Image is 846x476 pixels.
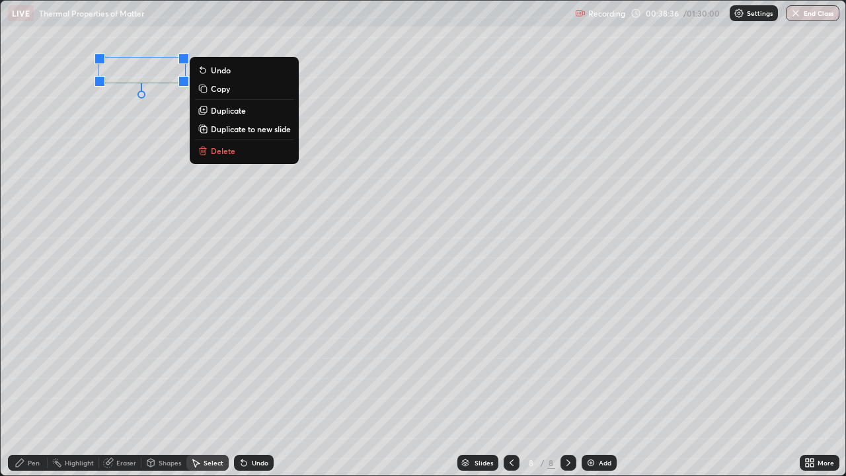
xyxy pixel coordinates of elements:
[195,143,293,159] button: Delete
[195,81,293,97] button: Copy
[195,102,293,118] button: Duplicate
[252,459,268,466] div: Undo
[575,8,586,19] img: recording.375f2c34.svg
[39,8,144,19] p: Thermal Properties of Matter
[475,459,493,466] div: Slides
[65,459,94,466] div: Highlight
[211,145,235,156] p: Delete
[195,121,293,137] button: Duplicate to new slide
[734,8,744,19] img: class-settings-icons
[12,8,30,19] p: LIVE
[211,105,246,116] p: Duplicate
[211,65,231,75] p: Undo
[116,459,136,466] div: Eraser
[747,10,773,17] p: Settings
[541,459,545,467] div: /
[586,457,596,468] img: add-slide-button
[211,83,230,94] p: Copy
[818,459,834,466] div: More
[204,459,223,466] div: Select
[786,5,839,21] button: End Class
[588,9,625,19] p: Recording
[28,459,40,466] div: Pen
[599,459,611,466] div: Add
[211,124,291,134] p: Duplicate to new slide
[547,457,555,469] div: 8
[525,459,538,467] div: 8
[790,8,801,19] img: end-class-cross
[159,459,181,466] div: Shapes
[195,62,293,78] button: Undo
